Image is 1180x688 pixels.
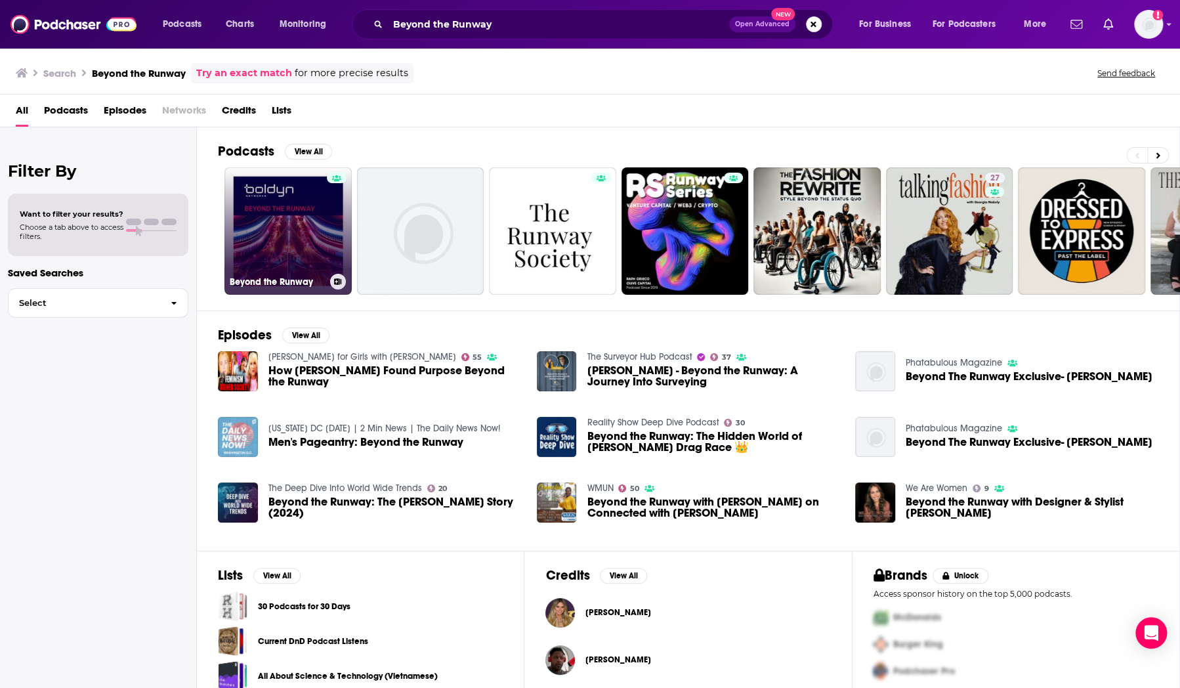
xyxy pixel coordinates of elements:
span: [PERSON_NAME] [585,607,651,618]
span: Beyond the Runway with [PERSON_NAME] on Connected with [PERSON_NAME] [587,496,839,519]
a: Michael Schendel - Beyond the Runway: A Journey Into Surveying [587,365,839,387]
span: More [1024,15,1046,33]
span: 55 [473,355,482,360]
a: Phatabulous Magazine [906,357,1002,368]
a: 27 [985,173,1005,183]
span: Logged in as WE_Broadcast [1134,10,1163,39]
span: 37 [722,355,731,360]
p: Saved Searches [8,267,188,279]
a: All [16,100,28,127]
a: 55 [461,353,482,361]
button: open menu [270,14,343,35]
button: open menu [924,14,1015,35]
a: ListsView All [218,567,301,584]
button: open menu [1015,14,1063,35]
a: Beyond The Runway Exclusive- Tai Love [906,437,1152,448]
img: Beyond the Runway: The Hidden World of RuPaul's Drag Race 👑 [537,417,577,457]
a: Beyond the Runway with Tiara Osuna on Connected with Linzi Marie [587,496,839,519]
h2: Lists [218,567,243,584]
span: 20 [438,486,447,492]
span: Beyond The Runway Exclusive- [PERSON_NAME] [906,371,1152,382]
button: Unlock [933,568,988,584]
button: View All [282,328,329,343]
button: View All [285,144,332,160]
span: Beyond the Runway with Designer & Stylist [PERSON_NAME] [906,496,1158,519]
img: First Pro Logo [868,604,893,631]
a: Lists [272,100,291,127]
a: EpisodesView All [218,327,329,343]
a: Washington DC Today | 2 Min News | The Daily News Now! [268,423,500,434]
div: Open Intercom Messenger [1135,617,1167,649]
img: Third Pro Logo [868,658,893,685]
span: Choose a tab above to access filters. [20,223,123,241]
span: Podchaser Pro [893,666,955,677]
h3: Search [43,67,76,79]
span: Beyond the Runway: The [PERSON_NAME] Story (2024) [268,496,521,519]
a: Beyond the Runway: The Hidden World of RuPaul's Drag Race 👑 [587,431,839,453]
img: How Jennifer Strickland Found Purpose Beyond the Runway [218,351,258,391]
span: for more precise results [295,66,408,81]
h2: Brands [874,567,928,584]
h2: Credits [545,567,589,584]
span: For Business [859,15,911,33]
span: [PERSON_NAME] [585,655,651,665]
p: Access sponsor history on the top 5,000 podcasts. [874,589,1158,599]
span: 9 [984,486,989,492]
span: [PERSON_NAME] - Beyond the Runway: A Journey Into Surveying [587,365,839,387]
button: Show profile menu [1134,10,1163,39]
span: Podcasts [163,15,201,33]
h3: Beyond the Runway [230,276,325,288]
a: CreditsView All [545,567,647,584]
a: Beyond the Runway with Designer & Stylist Talya Bendel [906,496,1158,519]
a: Heidi Klum [545,598,575,628]
a: Charts [217,14,262,35]
button: Andre DavisAndre Davis [545,639,830,681]
a: 9 [973,484,989,492]
span: 50 [630,486,639,492]
img: Andre Davis [545,645,575,675]
a: Episodes [104,100,146,127]
img: Beyond The Runway Exclusive- Tai Love [855,417,895,457]
img: Beyond the Runway with Designer & Stylist Talya Bendel [855,483,895,523]
button: Select [8,288,188,318]
img: Michael Schendel - Beyond the Runway: A Journey Into Surveying [537,351,577,391]
a: We Are Women [906,483,967,494]
a: 20 [427,484,448,492]
span: Networks [162,100,206,127]
span: McDonalds [893,612,941,623]
a: The Surveyor Hub Podcast [587,351,692,362]
span: Beyond The Runway Exclusive- [PERSON_NAME] [906,437,1152,448]
a: Phatabulous Magazine [906,423,1002,434]
svg: Add a profile image [1152,10,1163,20]
h2: Podcasts [218,143,274,160]
a: Beyond the Runway with Tiara Osuna on Connected with Linzi Marie [537,483,577,523]
a: Credits [222,100,256,127]
img: Men's Pageantry: Beyond the Runway [218,417,258,457]
a: How Jennifer Strickland Found Purpose Beyond the Runway [268,365,521,387]
a: Show notifications dropdown [1065,13,1087,35]
span: For Podcasters [933,15,996,33]
span: Select [9,299,160,307]
a: Current DnD Podcast Listens [258,634,368,649]
button: Heidi KlumHeidi Klum [545,591,830,634]
button: open menu [850,14,927,35]
a: Current DnD Podcast Listens [218,626,247,656]
img: Beyond the Runway: The Tyra Banks Story (2024) [218,483,258,523]
span: Podcasts [44,100,88,127]
span: 30 Podcasts for 30 Days [218,591,247,621]
a: All About Science & Technology (Vietnamese) [258,669,438,683]
span: Men's Pageantry: Beyond the Runway [268,437,463,448]
span: Charts [226,15,254,33]
img: Beyond The Runway Exclusive- Maneka Johnson [855,351,895,391]
span: How [PERSON_NAME] Found Purpose Beyond the Runway [268,365,521,387]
